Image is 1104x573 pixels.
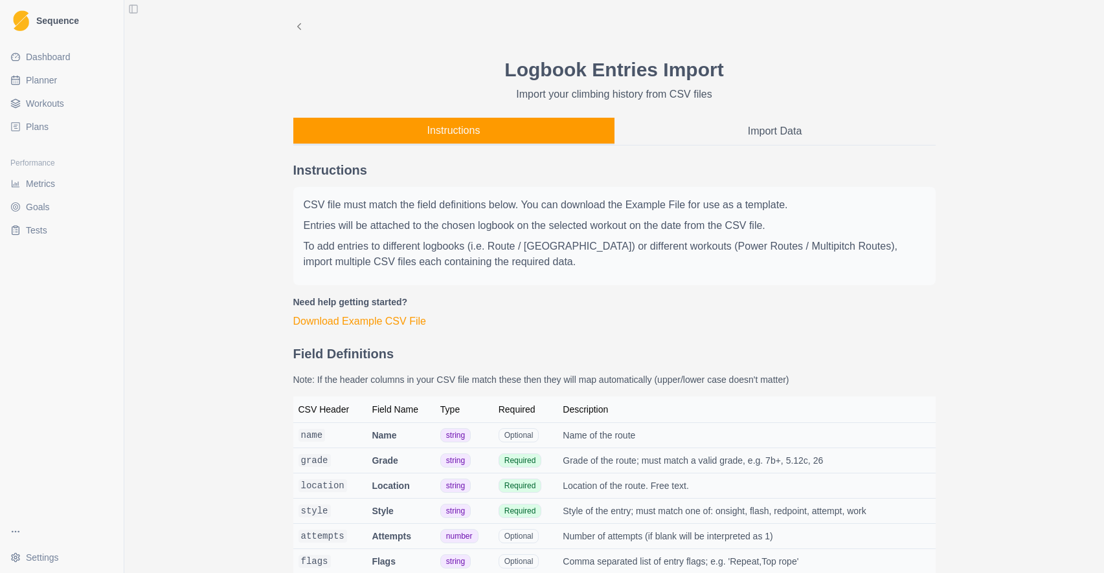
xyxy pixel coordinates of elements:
[558,523,935,548] td: Number of attempts (if blank will be interpreted as 1)
[5,173,118,194] a: Metrics
[440,479,471,493] span: string
[366,396,434,422] th: Field Name
[26,97,64,110] span: Workouts
[366,523,434,548] td: Attempts
[299,555,331,568] code: flags
[440,453,471,468] span: string
[26,50,71,63] span: Dashboard
[366,422,434,448] td: Name
[558,498,935,523] td: Style of the entry; must match one of: onsight, flash, redpoint, attempt, work
[614,118,936,145] button: Import Data
[26,224,47,237] span: Tests
[366,448,434,473] td: Grade
[26,74,57,87] span: Planner
[26,177,55,190] span: Metrics
[5,5,118,36] a: LogoSequence
[558,473,935,498] td: Location of the route. Free text.
[440,529,479,543] span: number
[558,396,935,422] th: Description
[5,220,118,241] a: Tests
[558,422,935,448] td: Name of the route
[304,197,925,213] p: CSV file must match the field definitions below. You can download the Example File for use as a t...
[293,396,367,422] th: CSV Header
[499,529,539,543] span: Optional
[440,554,471,568] span: string
[26,120,49,133] span: Plans
[293,161,936,179] h2: Instructions
[5,93,118,114] a: Workouts
[293,314,426,329] button: Download Example CSV File
[293,58,936,81] h1: Logbook Entries Import
[299,504,331,517] code: style
[499,428,539,442] span: Optional
[366,473,434,498] td: Location
[440,428,471,442] span: string
[440,504,471,518] span: string
[293,87,936,102] p: Import your climbing history from CSV files
[5,197,118,217] a: Goals
[366,498,434,523] td: Style
[5,70,118,91] a: Planner
[493,396,558,422] th: Required
[499,479,542,493] span: Required
[499,554,539,568] span: Optional
[558,448,935,473] td: Grade of the route; must match a valid grade, e.g. 7b+, 5.12c, 26
[499,453,542,468] span: Required
[36,16,79,25] span: Sequence
[304,218,925,233] p: Entries will be attached to the chosen logbook on the selected workout on the date from the CSV f...
[293,296,936,308] p: Need help getting started?
[435,396,493,422] th: Type
[293,373,936,386] p: Note: If the header columns in your CSV file match these then they will map automatically (upper/...
[299,530,347,543] code: attempts
[5,153,118,173] div: Performance
[293,118,614,145] button: Instructions
[13,10,29,32] img: Logo
[299,454,331,467] code: grade
[293,345,936,363] h2: Field Definitions
[299,479,347,492] code: location
[5,47,118,67] a: Dashboard
[299,429,326,442] code: name
[26,200,50,213] span: Goals
[499,504,542,518] span: Required
[5,116,118,137] a: Plans
[304,239,925,270] p: To add entries to different logbooks (i.e. Route / [GEOGRAPHIC_DATA]) or different workouts (Powe...
[5,547,118,568] button: Settings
